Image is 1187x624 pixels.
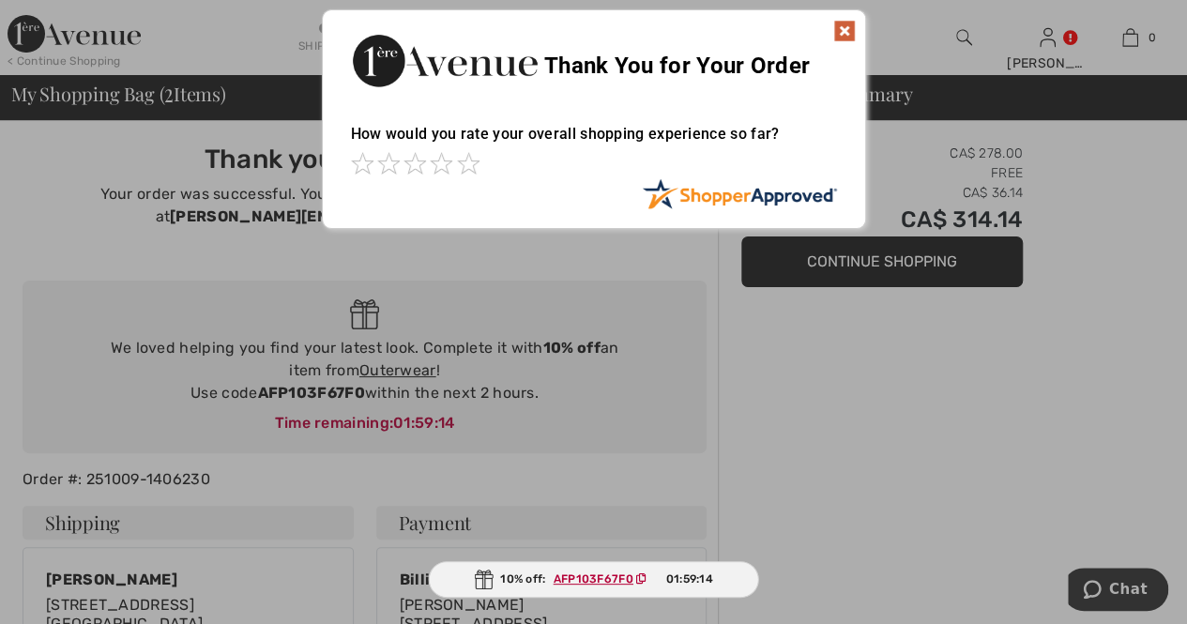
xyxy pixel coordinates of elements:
span: Thank You for Your Order [544,53,810,79]
img: Thank You for Your Order [351,29,539,92]
div: 10% off: [428,561,759,598]
img: x [833,20,856,42]
span: Chat [41,13,80,30]
div: How would you rate your overall shopping experience so far? [351,106,837,178]
span: 01:59:14 [665,571,712,587]
img: Gift.svg [474,570,493,589]
ins: AFP103F67F0 [554,572,633,586]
